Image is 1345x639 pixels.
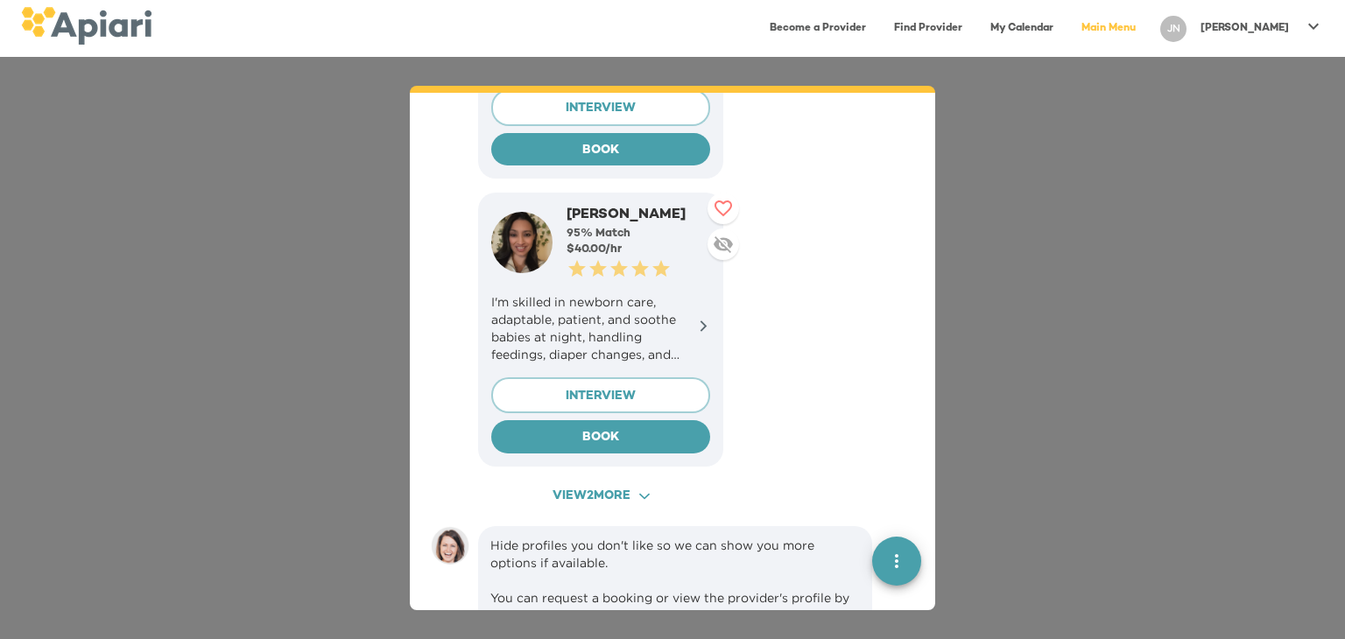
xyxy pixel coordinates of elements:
span: View 2 more [494,486,708,508]
a: My Calendar [980,11,1064,46]
span: BOOK [505,140,696,162]
a: Main Menu [1071,11,1146,46]
button: BOOK [491,420,710,453]
div: 95 % Match [567,226,710,242]
p: I'm skilled in newborn care, adaptable, patient, and soothe babies at night, handling feedings, d... [491,293,710,363]
button: Like [708,193,739,224]
span: BOOK [505,427,696,449]
div: [PERSON_NAME] [567,206,710,226]
a: Find Provider [884,11,973,46]
img: user-photo-123-1731604119700.jpeg [491,212,553,273]
a: Become a Provider [759,11,877,46]
div: $ 40.00 /hr [567,242,710,257]
button: View2more [478,481,723,513]
p: [PERSON_NAME] [1201,21,1289,36]
span: INTERVIEW [506,98,695,120]
button: Descend provider in search [708,228,739,260]
img: logo [21,7,151,45]
button: BOOK [491,133,710,166]
button: INTERVIEW [491,89,710,126]
button: quick menu [872,537,921,586]
div: JN [1160,16,1187,42]
span: INTERVIEW [506,386,695,408]
button: INTERVIEW [491,377,710,414]
img: amy.37686e0395c82528988e.png [431,526,469,565]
